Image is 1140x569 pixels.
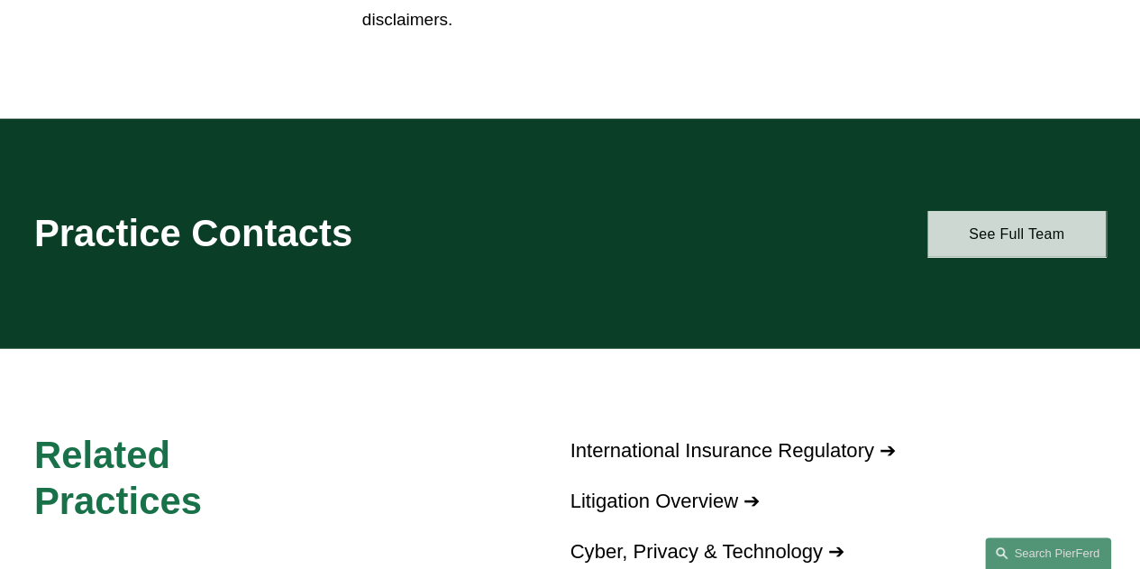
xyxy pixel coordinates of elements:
a: Litigation Overview ➔ [570,490,761,512]
h2: Practice Contacts [34,211,525,257]
a: Cyber, Privacy & Technology ➔ [570,540,845,563]
a: Search this site [985,537,1111,569]
a: International Insurance Regulatory ➔ [570,439,896,462]
a: See Full Team [927,211,1106,257]
span: Related Practices [34,434,202,522]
